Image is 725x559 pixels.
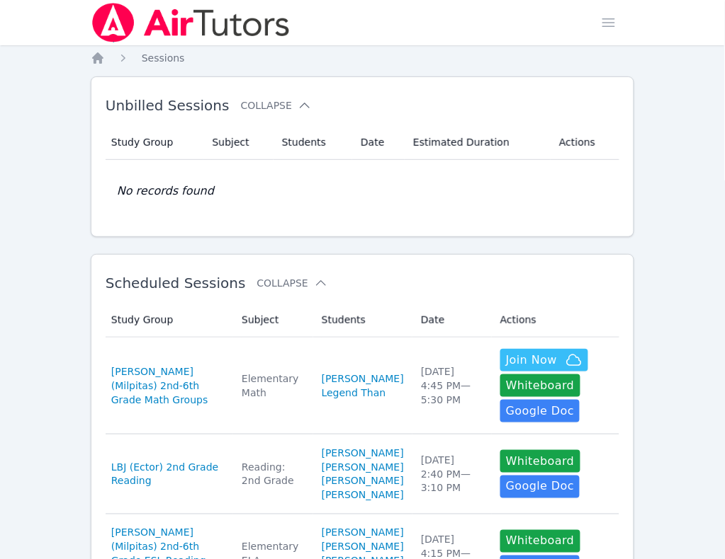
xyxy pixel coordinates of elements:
span: Scheduled Sessions [106,275,246,292]
tr: LBJ (Ector) 2nd Grade ReadingReading: 2nd Grade[PERSON_NAME][PERSON_NAME][PERSON_NAME][PERSON_NAM... [106,434,619,514]
a: [PERSON_NAME] (Milpitas) 2nd-6th Grade Math Groups [111,364,225,407]
th: Subject [203,125,273,160]
button: Collapse [241,98,312,113]
span: Sessions [142,52,185,64]
a: Sessions [142,51,185,65]
button: Whiteboard [500,450,580,473]
a: [PERSON_NAME] [322,540,404,554]
a: [PERSON_NAME] [322,460,404,474]
button: Whiteboard [500,374,580,397]
button: Collapse [257,276,328,290]
nav: Breadcrumb [91,51,634,65]
span: Join Now [506,352,557,369]
button: Join Now [500,349,588,371]
a: LBJ (Ector) 2nd Grade Reading [111,460,225,488]
a: Legend Than [322,386,386,400]
a: [PERSON_NAME] [322,474,404,488]
a: [PERSON_NAME] [322,526,404,540]
th: Estimated Duration [405,125,551,160]
a: [PERSON_NAME] [322,371,404,386]
a: Google Doc [500,400,580,422]
div: [DATE] 2:40 PM — 3:10 PM [421,453,483,495]
th: Date [412,303,492,338]
span: Unbilled Sessions [106,97,230,114]
th: Study Group [106,303,233,338]
div: [DATE] 4:45 PM — 5:30 PM [421,364,483,407]
a: Google Doc [500,476,580,498]
a: [PERSON_NAME] [322,446,404,460]
th: Students [274,125,352,160]
th: Actions [492,303,619,338]
th: Subject [233,303,313,338]
div: Elementary Math [242,371,305,400]
img: Air Tutors [91,3,291,42]
th: Students [313,303,412,338]
td: No records found [106,160,619,222]
th: Date [352,125,405,160]
button: Whiteboard [500,530,580,553]
a: [PERSON_NAME] [322,488,404,502]
th: Actions [551,125,619,160]
th: Study Group [106,125,204,160]
tr: [PERSON_NAME] (Milpitas) 2nd-6th Grade Math GroupsElementary Math[PERSON_NAME]Legend Than[DATE]4:... [106,338,619,434]
div: Reading: 2nd Grade [242,460,305,488]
